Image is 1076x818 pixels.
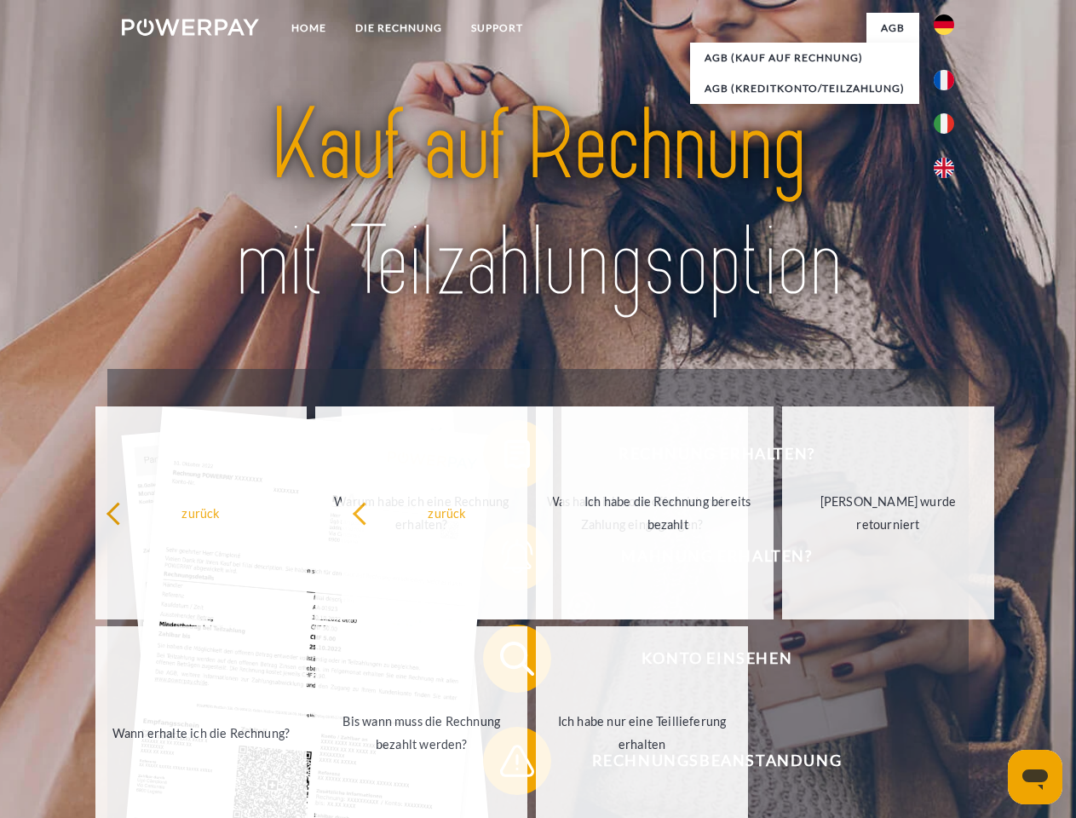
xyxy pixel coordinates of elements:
img: logo-powerpay-white.svg [122,19,259,36]
a: DIE RECHNUNG [341,13,457,43]
div: Ich habe die Rechnung bereits bezahlt [572,490,763,536]
img: en [934,158,954,178]
div: [PERSON_NAME] wurde retourniert [792,490,984,536]
div: zurück [352,501,544,524]
div: Ich habe nur eine Teillieferung erhalten [546,710,738,756]
a: SUPPORT [457,13,538,43]
a: agb [866,13,919,43]
img: de [934,14,954,35]
a: AGB (Kauf auf Rechnung) [690,43,919,73]
img: fr [934,70,954,90]
a: Home [277,13,341,43]
img: it [934,113,954,134]
iframe: Schaltfläche zum Öffnen des Messaging-Fensters [1008,750,1062,804]
img: title-powerpay_de.svg [163,82,913,326]
div: zurück [106,501,297,524]
div: Bis wann muss die Rechnung bezahlt werden? [325,710,517,756]
a: AGB (Kreditkonto/Teilzahlung) [690,73,919,104]
div: Wann erhalte ich die Rechnung? [106,721,297,744]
